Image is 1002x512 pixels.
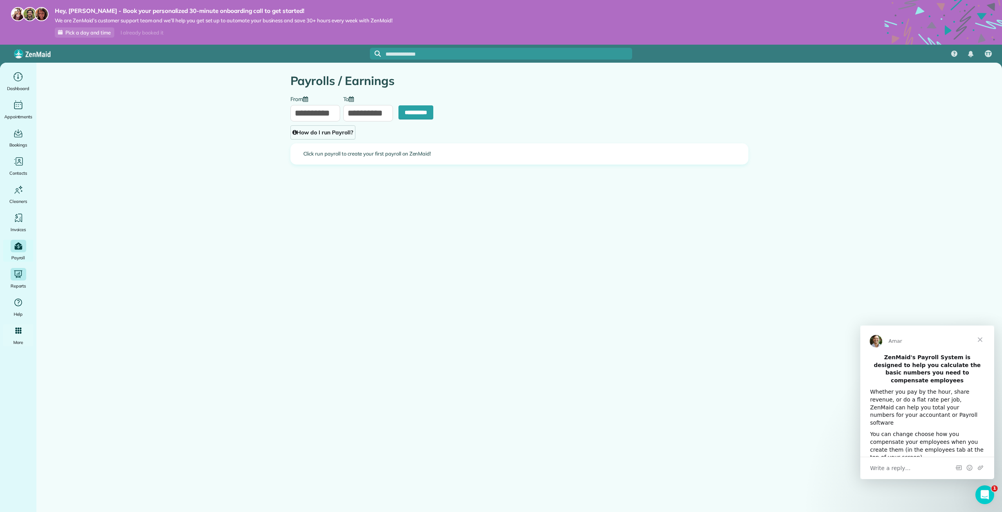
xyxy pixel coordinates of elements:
button: Focus search [370,51,381,57]
img: maria-72a9807cf96188c08ef61303f053569d2e2a8a1cde33d635c8a3ac13582a053d.jpg [11,7,25,21]
svg: Focus search [375,51,381,57]
img: jorge-587dff0eeaa6aab1f244e6dc62b8924c3b6ad411094392a53c71c6c4a576187d.jpg [23,7,37,21]
span: Appointments [4,113,32,121]
strong: Hey, [PERSON_NAME] - Book your personalized 30-minute onboarding call to get started! [55,7,393,15]
label: From [290,95,312,102]
nav: Main [945,45,1002,63]
span: Payroll [11,254,25,262]
label: To [343,95,358,102]
span: Bookings [9,141,27,149]
div: Click run payroll to create your first payroll on ZenMaid! [291,144,748,164]
a: Reports [3,268,33,290]
a: Help [3,296,33,318]
span: Reports [11,282,26,290]
a: How do I run Payroll? [290,125,355,139]
a: Invoices [3,212,33,233]
a: Payroll [3,240,33,262]
a: Bookings [3,127,33,149]
span: 1 [991,485,998,492]
img: michelle-19f622bdf1676172e81f8f8fba1fb50e276960ebfe0243fe18214015130c80e4.jpg [34,7,49,21]
h1: Payrolls / Earnings [290,74,748,87]
span: Contacts [9,169,27,177]
span: Invoices [11,226,26,233]
a: Cleaners [3,183,33,205]
span: Dashboard [7,85,29,92]
span: TT [986,51,991,57]
a: Contacts [3,155,33,177]
div: I already booked it [116,28,168,38]
span: More [13,338,23,346]
a: Appointments [3,99,33,121]
span: Cleaners [9,197,27,205]
div: Notifications [962,45,979,63]
a: Pick a day and time [55,27,114,38]
iframe: Intercom live chat message [860,326,994,479]
iframe: Intercom live chat [975,485,994,504]
a: Dashboard [3,71,33,92]
span: We are ZenMaid’s customer support team and we’ll help you get set up to automate your business an... [55,17,393,24]
span: Help [14,310,23,318]
span: Pick a day and time [65,29,111,36]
